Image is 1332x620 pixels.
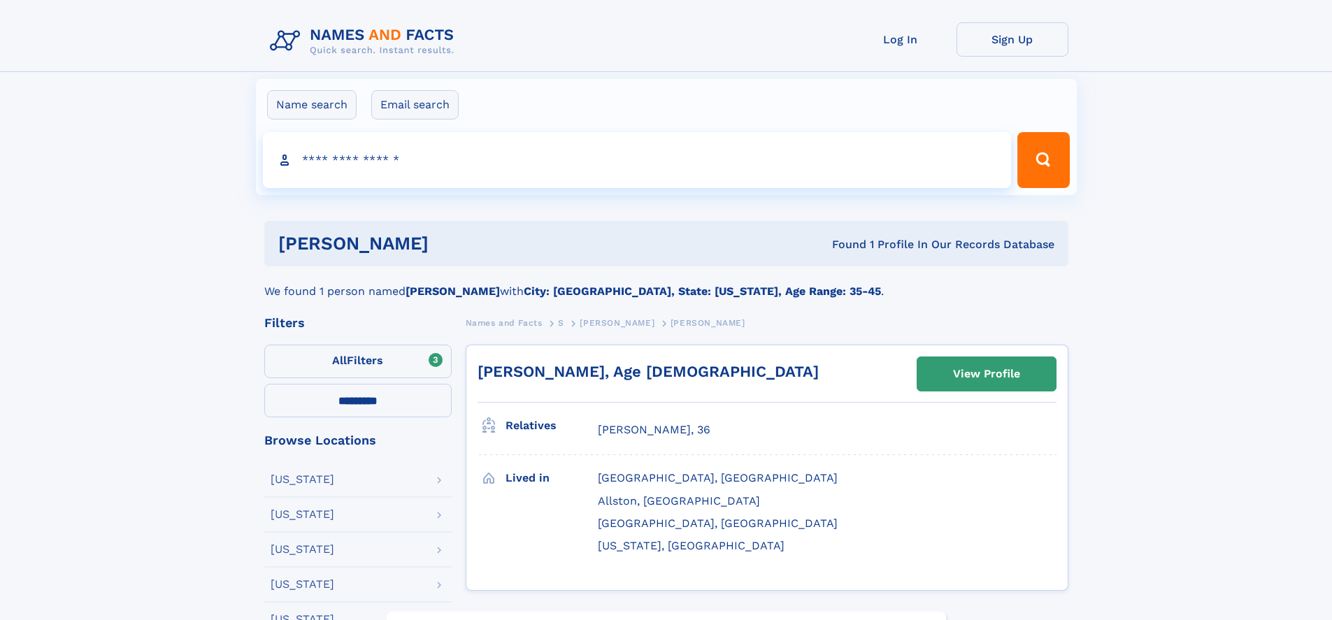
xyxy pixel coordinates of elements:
[598,422,710,438] a: [PERSON_NAME], 36
[264,317,452,329] div: Filters
[506,466,598,490] h3: Lived in
[478,363,819,380] a: [PERSON_NAME], Age [DEMOGRAPHIC_DATA]
[506,414,598,438] h3: Relatives
[917,357,1056,391] a: View Profile
[845,22,957,57] a: Log In
[1017,132,1069,188] button: Search Button
[598,539,785,552] span: [US_STATE], [GEOGRAPHIC_DATA]
[671,318,745,328] span: [PERSON_NAME]
[630,237,1054,252] div: Found 1 Profile In Our Records Database
[598,494,760,507] span: Allston, [GEOGRAPHIC_DATA]
[267,90,357,120] label: Name search
[271,509,334,520] div: [US_STATE]
[271,579,334,590] div: [US_STATE]
[263,132,1012,188] input: search input
[558,318,564,328] span: S
[580,318,654,328] span: [PERSON_NAME]
[957,22,1068,57] a: Sign Up
[332,354,347,367] span: All
[598,471,838,484] span: [GEOGRAPHIC_DATA], [GEOGRAPHIC_DATA]
[264,434,452,447] div: Browse Locations
[558,314,564,331] a: S
[271,474,334,485] div: [US_STATE]
[953,358,1020,390] div: View Profile
[598,517,838,530] span: [GEOGRAPHIC_DATA], [GEOGRAPHIC_DATA]
[278,235,631,252] h1: [PERSON_NAME]
[264,266,1068,300] div: We found 1 person named with .
[371,90,459,120] label: Email search
[264,345,452,378] label: Filters
[406,284,500,298] b: [PERSON_NAME]
[264,22,466,60] img: Logo Names and Facts
[271,544,334,555] div: [US_STATE]
[580,314,654,331] a: [PERSON_NAME]
[524,284,881,298] b: City: [GEOGRAPHIC_DATA], State: [US_STATE], Age Range: 35-45
[466,314,543,331] a: Names and Facts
